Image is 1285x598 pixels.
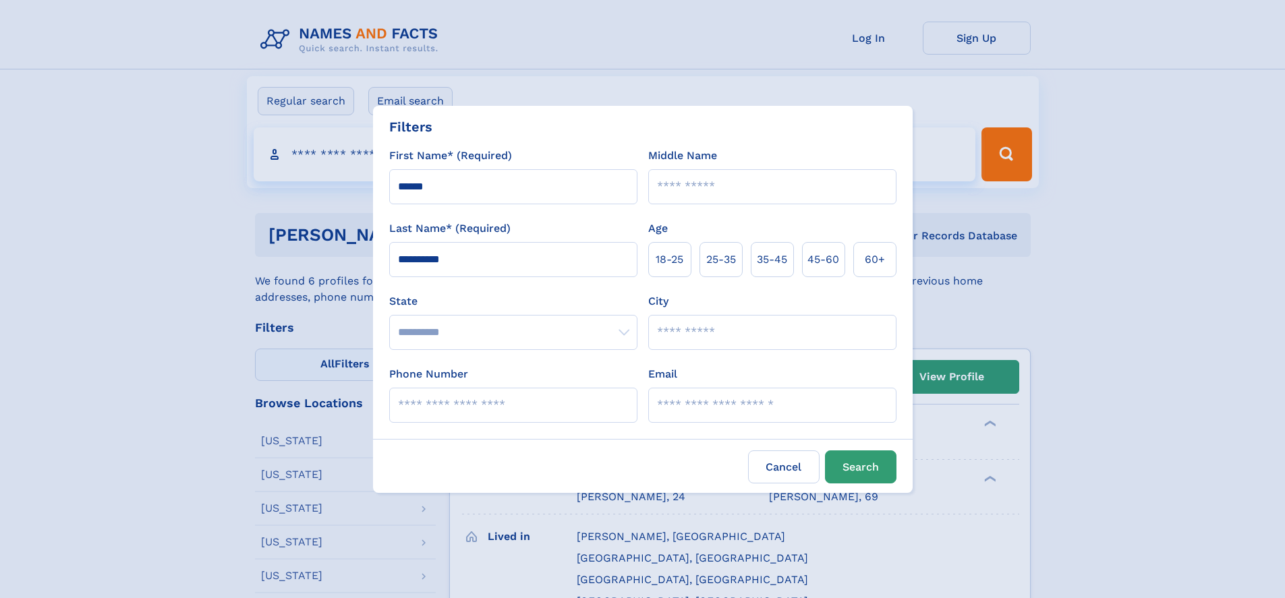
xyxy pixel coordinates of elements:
[648,148,717,164] label: Middle Name
[389,220,511,237] label: Last Name* (Required)
[389,293,637,309] label: State
[389,366,468,382] label: Phone Number
[648,293,668,309] label: City
[389,117,432,137] div: Filters
[706,251,736,268] span: 25‑35
[656,251,683,268] span: 18‑25
[807,251,839,268] span: 45‑60
[757,251,787,268] span: 35‑45
[825,450,896,483] button: Search
[389,148,512,164] label: First Name* (Required)
[748,450,820,483] label: Cancel
[648,220,668,237] label: Age
[648,366,677,382] label: Email
[865,251,885,268] span: 60+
